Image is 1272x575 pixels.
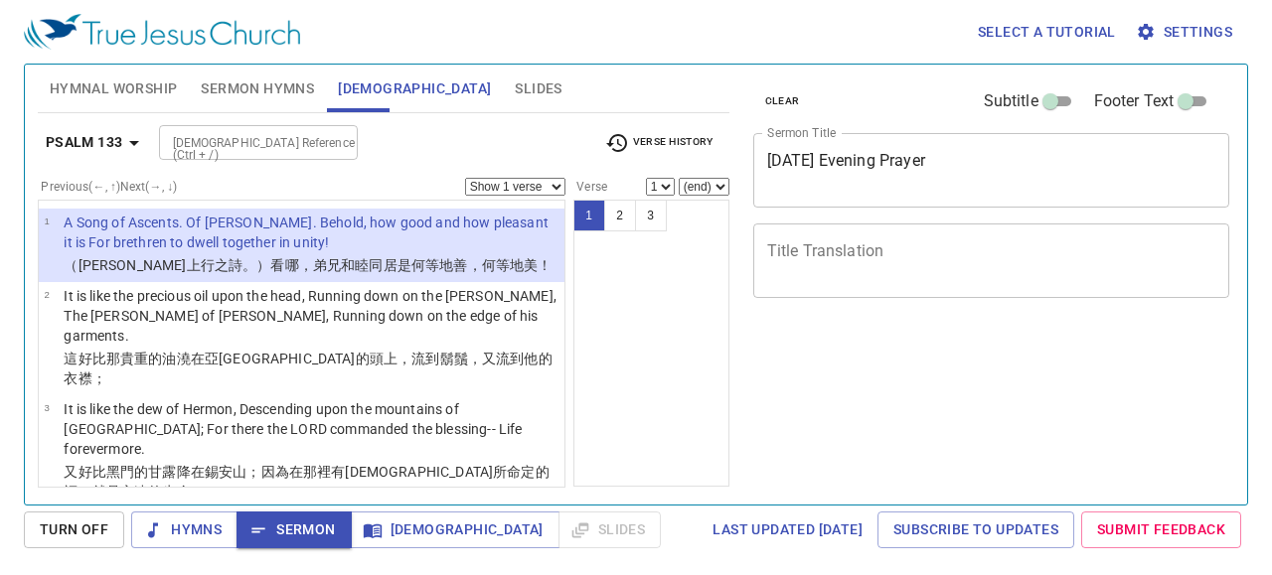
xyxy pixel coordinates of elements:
[64,464,549,500] wh2042: ；因為在那裡有[DEMOGRAPHIC_DATA]
[573,200,605,231] button: 1
[984,89,1038,113] span: Subtitle
[538,257,552,273] wh5273: ！
[147,517,222,542] span: Hymns
[338,76,491,101] span: [DEMOGRAPHIC_DATA]
[64,255,558,275] p: （[PERSON_NAME]
[705,511,871,548] a: Last updated [DATE]
[384,257,553,273] wh3162: 居
[187,257,553,273] wh1732: 上行之詩
[191,484,205,500] wh2416: 。
[165,131,319,154] input: Type Bible Reference
[64,464,549,500] wh3381: 在錫安
[38,124,155,161] button: Psalm 133
[44,289,49,300] span: 2
[765,92,800,110] span: clear
[64,286,558,346] p: It is like the precious oil upon the head, Running down on the [PERSON_NAME], The [PERSON_NAME] o...
[605,131,713,155] span: Verse History
[1140,20,1232,45] span: Settings
[573,181,607,193] label: Verse
[515,76,561,101] span: Slides
[397,257,553,273] wh3427: 是何等地善
[64,464,549,500] wh2919: 降
[970,14,1124,51] button: Select a tutorial
[1094,89,1175,113] span: Footer Text
[893,517,1058,542] span: Subscribe to Updates
[369,257,552,273] wh3162: 同
[24,511,124,548] button: Turn Off
[745,319,1137,492] iframe: from-child
[593,128,724,158] button: Verse History
[44,402,49,413] span: 3
[604,200,636,231] button: 2
[64,464,549,500] wh6726: 山
[713,517,863,542] span: Last updated [DATE]
[41,181,177,193] label: Previous (←, ↑) Next (→, ↓)
[242,257,552,273] wh7892: 。）看哪，弟兄
[64,464,549,500] wh2768: 的甘露
[79,370,106,386] wh4060: 襟
[201,76,314,101] span: Sermon Hymns
[367,517,544,542] span: [DEMOGRAPHIC_DATA]
[237,511,351,548] button: Sermon
[252,517,335,542] span: Sermon
[44,216,49,226] span: 1
[64,351,552,386] wh2896: 油
[24,14,300,50] img: True Jesus Church
[64,349,558,388] p: 這好比那貴重的
[92,370,106,386] wh6310: ；
[1081,511,1241,548] a: Submit Feedback
[753,89,812,113] button: clear
[767,151,1216,189] textarea: [DATE] Evening Prayer
[468,257,553,273] wh2896: ，何等地美
[64,213,558,252] p: A Song of Ascents. Of [PERSON_NAME]. Behold, how good and how pleasant it is For brethren to dwel...
[50,76,178,101] span: Hymnal Worship
[131,511,238,548] button: Hymns
[148,484,205,500] wh5769: 的生命
[341,257,552,273] wh251: 和睦
[79,484,205,500] wh1293: ，就是永遠
[64,399,558,459] p: It is like the dew of Hermon, Descending upon the mountains of [GEOGRAPHIC_DATA]; For there the L...
[635,200,667,231] button: 3
[64,462,558,502] p: 又好比黑門
[64,351,552,386] wh8081: 澆在亞[GEOGRAPHIC_DATA]
[40,517,108,542] span: Turn Off
[1132,14,1240,51] button: Settings
[46,130,123,155] b: Psalm 133
[877,511,1074,548] a: Subscribe to Updates
[1097,517,1225,542] span: Submit Feedback
[351,511,559,548] button: [DEMOGRAPHIC_DATA]
[978,20,1116,45] span: Select a tutorial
